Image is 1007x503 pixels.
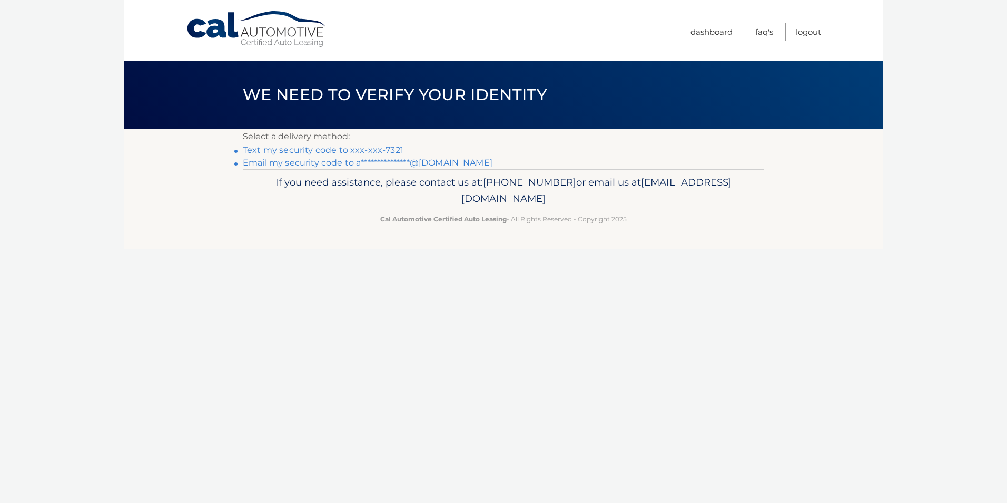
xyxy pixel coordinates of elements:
[243,85,547,104] span: We need to verify your identity
[243,145,403,155] a: Text my security code to xxx-xxx-7321
[690,23,733,41] a: Dashboard
[250,214,757,225] p: - All Rights Reserved - Copyright 2025
[380,215,507,223] strong: Cal Automotive Certified Auto Leasing
[186,11,328,48] a: Cal Automotive
[243,129,764,144] p: Select a delivery method:
[796,23,821,41] a: Logout
[483,176,576,188] span: [PHONE_NUMBER]
[755,23,773,41] a: FAQ's
[250,174,757,208] p: If you need assistance, please contact us at: or email us at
